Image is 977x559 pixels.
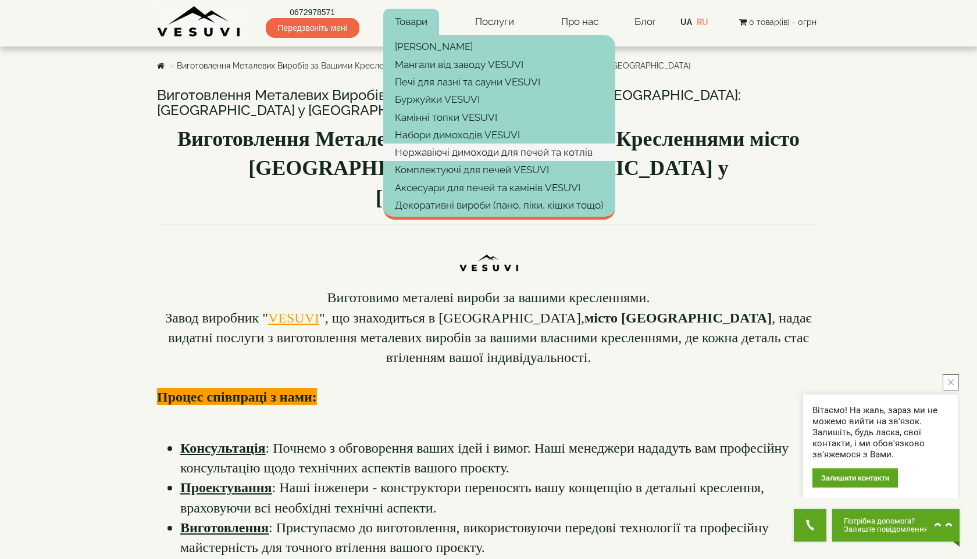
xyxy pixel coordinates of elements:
a: 0672978571 [266,6,359,18]
button: 0 товар(ів) - 0грн [736,16,820,28]
a: Виготовлення Металевих Виробів за Вашими Кресленнями місто [GEOGRAPHIC_DATA]: [GEOGRAPHIC_DATA] у... [177,61,691,70]
div: Залишити контакти [812,468,898,488]
span: ua [680,17,692,27]
a: ru [697,17,708,27]
a: Комплектуючі для печей VESUVI [383,161,615,178]
a: Блог [634,16,657,27]
a: Послуги [463,9,526,35]
a: Нержавіючі димоходи для печей та котлів [383,144,615,161]
a: VESUVI [268,310,319,325]
img: Завод VESUVI [157,6,241,38]
b: Процес співпраці з нами: [157,389,317,404]
a: Буржуйки VESUVI [383,91,615,108]
font: Виготовимо металеві вироби за вашими кресленнями. [327,290,650,305]
b: Виготовлення Металевих Виробів за Вашими Кресленнями місто [GEOGRAPHIC_DATA]: [GEOGRAPHIC_DATA] у... [177,127,800,209]
div: Вітаємо! На жаль, зараз ми не можемо вийти на зв'язок. Залишіть, будь ласка, свої контакти, і ми ... [812,405,949,460]
font: : Приступаємо до виготовлення, використовуючи передові технології та професійну майстерність для ... [180,520,769,555]
span: Залиште повідомлення [844,525,928,533]
font: Завод виробник " ", що знаходиться в [GEOGRAPHIC_DATA], , надає видатні послуги з виготовлення ме... [165,310,812,365]
button: close button [943,374,959,390]
a: Про нас [550,9,610,35]
font: : Наші інженери - конструктори переносять вашу концепцію в детальні креслення, враховуючи всі нео... [180,480,764,515]
img: PUbymHslNuv4uAEzqJpb6FGsOwdgUpvJpDmNqBc3N95ZFIp7Nq6GbIGTo4R592Obv21Wx6QEDVHZ4VvSFe9xc49KlnFEIH65O... [457,231,521,279]
button: Chat button [832,509,960,542]
u: Консультація [180,440,266,456]
span: Потрібна допомога? [844,517,928,525]
u: Виготовлення [180,520,269,535]
span: 0 товар(ів) - 0грн [749,17,816,27]
span: Передзвоніть мені [266,18,359,38]
font: : Почнемо з обговорення ваших ідей і вимог. Наші менеджери нададуть вам професійну консультацію щ... [180,440,789,475]
u: Проектування [180,480,272,495]
a: Печі для лазні та сауни VESUVI [383,73,615,91]
a: Аксесуари для печей та камінів VESUVI [383,179,615,196]
a: Товари [383,9,439,35]
a: Декоративні вироби (пано, піки, кішки тощо) [383,196,615,214]
button: Get Call button [794,509,826,542]
a: [PERSON_NAME] [383,38,615,55]
b: місто [GEOGRAPHIC_DATA] [584,310,772,325]
a: Камінні топки VESUVI [383,109,615,126]
a: Набори димоходів VESUVI [383,126,615,144]
a: Мангали від заводу VESUVI [383,56,615,73]
h3: Виготовлення Металевих Виробів за Вашими Кресленнями місто [GEOGRAPHIC_DATA]: [GEOGRAPHIC_DATA] у... [157,88,820,119]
